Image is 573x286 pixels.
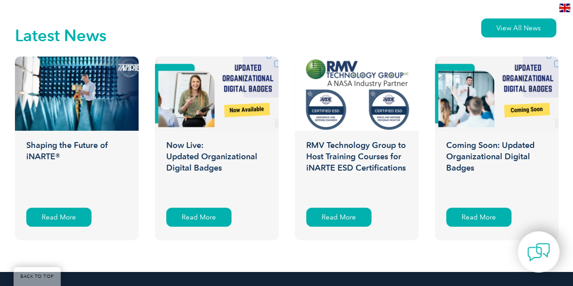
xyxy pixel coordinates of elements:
h3: Now Live: Updated Organizational Digital Badges [155,140,279,199]
h3: RMV Technology Group to Host Training Courses for iNARTE ESD Certifications [295,140,419,199]
h2: Latest News [15,29,106,43]
h3: Shaping the Future of iNARTE® [15,140,139,199]
h3: Coming Soon: Updated Organizational Digital Badges [435,140,559,199]
a: Coming Soon: Updated Organizational Digital Badges Read More [435,57,559,240]
div: Read More [306,208,371,227]
img: contact-chat.png [527,241,550,263]
a: Now Live:Updated Organizational Digital Badges Read More [155,57,279,240]
a: Shaping the Future of iNARTE® Read More [15,57,139,240]
a: View All News [481,19,556,38]
div: Read More [166,208,231,227]
img: en [559,4,570,12]
div: Read More [26,208,91,227]
div: Read More [446,208,511,227]
a: BACK TO TOP [14,267,61,286]
a: RMV Technology Group to Host Training Courses for iNARTE ESD Certifications Read More [295,57,419,240]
